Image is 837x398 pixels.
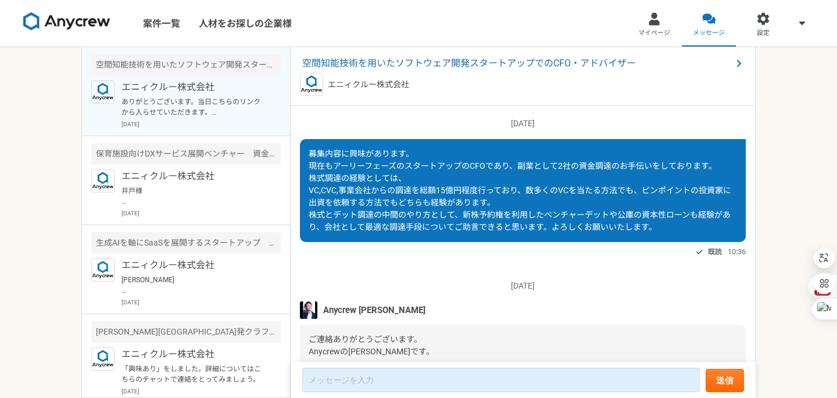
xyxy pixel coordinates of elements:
[706,369,744,392] button: 送信
[91,54,281,76] div: 空間知能技術を用いたソフトウェア開発スタートアップでのCFO・アドバイザー
[121,80,265,94] p: エニィクルー株式会社
[328,79,409,91] p: エニィクルー株式会社
[728,246,746,257] span: 10:36
[757,29,770,38] span: 設定
[121,347,265,361] p: エニィクルー株式会社
[121,209,281,218] p: [DATE]
[300,118,746,130] p: [DATE]
[121,364,265,385] p: 「興味あり」をしました。詳細についてはこちらのチャットで連絡をとってみましょう。
[708,245,722,259] span: 既読
[121,169,265,183] p: エニィクルー株式会社
[300,301,317,319] img: S__5267474.jpg
[121,186,265,207] p: 井戸様 ご返信遅くなり、申し訳ございません。 本件、ご応募いただき、ありがとうございます。 こちらですが、先方のリファラルで決まりそうでして、すぐでのご案内は難しいのですが、もしよろしければ、直...
[121,275,265,296] p: [PERSON_NAME] Anycrewの[PERSON_NAME]と申します。 ご連絡が遅くなり、申し訳ございません。 本件ですが、転職を視野に入れた案件となりますので、すぐのご提案が難しい...
[121,120,281,129] p: [DATE]
[693,29,725,38] span: メッセージ
[121,258,265,272] p: エニィクルー株式会社
[91,232,281,254] div: 生成AIを軸にSaaSを展開するスタートアップ コーポレートマネージャー
[121,387,281,396] p: [DATE]
[91,143,281,165] div: 保育施設向けDXサービス展開ベンチャー 資金調達をリードするCFO
[302,56,732,70] span: 空間知能技術を用いたソフトウェア開発スタートアップでのCFO・アドバイザー
[300,280,746,292] p: [DATE]
[300,73,323,96] img: logo_text_blue_01.png
[121,97,265,118] p: ありがとうございます。当日こちらのリンクから入らせていただきます。 よろしくお願いいたします。
[91,258,115,282] img: logo_text_blue_01.png
[91,169,115,193] img: logo_text_blue_01.png
[309,149,731,232] span: 募集内容に興味があります。 現在もアーリーフェーズのスタートアップのCFOであり、副業として2社の資金調達のお手伝いをしております。 株式調達の経験としては、 VC,CVC,事業会社からの調達を...
[91,347,115,371] img: logo_text_blue_01.png
[638,29,670,38] span: マイページ
[91,321,281,343] div: [PERSON_NAME][GEOGRAPHIC_DATA]発クラフトビールを手がけるベンチャー 財務戦略
[121,298,281,307] p: [DATE]
[23,12,110,31] img: 8DqYSo04kwAAAAASUVORK5CYII=
[91,80,115,104] img: logo_text_blue_01.png
[323,304,425,317] span: Anycrew [PERSON_NAME]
